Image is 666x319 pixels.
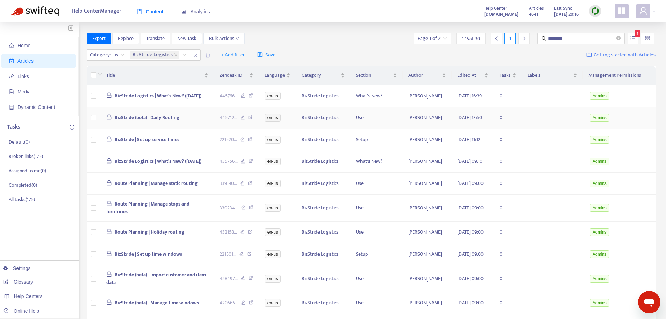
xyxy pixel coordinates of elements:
[350,195,403,222] td: Use
[350,129,403,151] td: Setup
[252,49,281,61] button: saveSave
[494,151,522,173] td: 0
[220,250,236,258] span: 221501 ...
[214,66,259,85] th: Zendesk ID
[106,271,112,277] span: lock
[265,250,281,258] span: en-us
[259,66,296,85] th: Language
[112,33,139,44] button: Replace
[216,49,250,61] button: + Add filter
[296,173,350,195] td: BizStride Logistics
[9,138,30,146] p: Default ( 0 )
[494,292,522,314] td: 0
[494,107,522,129] td: 0
[494,243,522,265] td: 0
[452,66,494,85] th: Edited At
[403,243,452,265] td: [PERSON_NAME]
[494,222,522,244] td: 0
[590,114,609,122] span: Admins
[638,291,660,313] iframe: Button to launch messaging window
[220,114,237,122] span: 445712 ...
[628,33,638,44] button: unordered-list
[220,299,238,307] span: 420565 ...
[583,66,656,85] th: Management Permissions
[17,58,34,64] span: Articles
[494,85,522,107] td: 0
[87,50,112,60] span: Category :
[457,179,484,187] span: [DATE] 09:00
[590,180,609,187] span: Admins
[106,271,206,286] span: BizStride (beta) | Import customer and item data
[457,275,484,283] span: [DATE] 09:00
[174,53,178,57] span: close
[106,299,112,305] span: lock
[457,71,483,79] span: Edited At
[494,66,522,85] th: Tasks
[106,114,112,120] span: lock
[504,33,516,44] div: 1
[115,157,201,165] span: BizStride Logistics | What’s New? ([DATE])
[591,7,600,15] img: sync.dc5367851b00ba804db3.png
[590,92,609,100] span: Admins
[236,37,239,40] span: down
[635,30,640,37] span: 1
[265,228,281,236] span: en-us
[484,10,518,18] a: [DOMAIN_NAME]
[265,136,281,144] span: en-us
[9,181,37,189] p: Completed ( 0 )
[302,71,339,79] span: Category
[191,51,200,60] span: close
[9,89,14,94] span: file-image
[118,35,134,42] span: Replace
[137,9,142,14] span: book
[494,129,522,151] td: 0
[457,299,484,307] span: [DATE] 09:00
[296,107,350,129] td: BizStride Logistics
[115,250,182,258] span: BizStride | Set up time windows
[220,136,237,144] span: 221520 ...
[403,265,452,292] td: [PERSON_NAME]
[177,35,196,42] span: New Task
[265,92,281,100] span: en-us
[181,9,186,14] span: area-chart
[3,308,39,314] a: Online Help
[408,71,441,79] span: Author
[146,35,165,42] span: Translate
[7,123,20,131] p: Tasks
[296,222,350,244] td: BizStride Logistics
[528,71,572,79] span: Labels
[265,204,281,212] span: en-us
[356,71,392,79] span: Section
[220,204,238,212] span: 330234 ...
[92,35,106,42] span: Export
[296,129,350,151] td: BizStride Logistics
[72,5,121,18] span: Help Center Manager
[457,228,484,236] span: [DATE] 09:00
[209,35,239,42] span: Bulk Actions
[137,9,163,14] span: Content
[484,5,507,12] span: Help Center
[554,5,572,12] span: Last Sync
[98,72,102,77] span: down
[522,66,583,85] th: Labels
[522,36,527,41] span: right
[457,113,482,122] span: [DATE] 13:50
[181,9,210,14] span: Analytics
[10,6,59,16] img: Swifteq
[9,58,14,63] span: account-book
[265,275,281,283] span: en-us
[220,228,237,236] span: 432158 ...
[457,92,482,100] span: [DATE] 16:39
[590,136,609,144] span: Admins
[529,11,538,18] strong: 4641
[17,74,29,79] span: Links
[590,299,609,307] span: Admins
[590,275,609,283] span: Admins
[220,158,238,165] span: 435756 ...
[529,5,544,12] span: Articles
[106,180,112,186] span: lock
[3,265,31,271] a: Settings
[616,35,621,42] span: close-circle
[220,71,248,79] span: Zendesk ID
